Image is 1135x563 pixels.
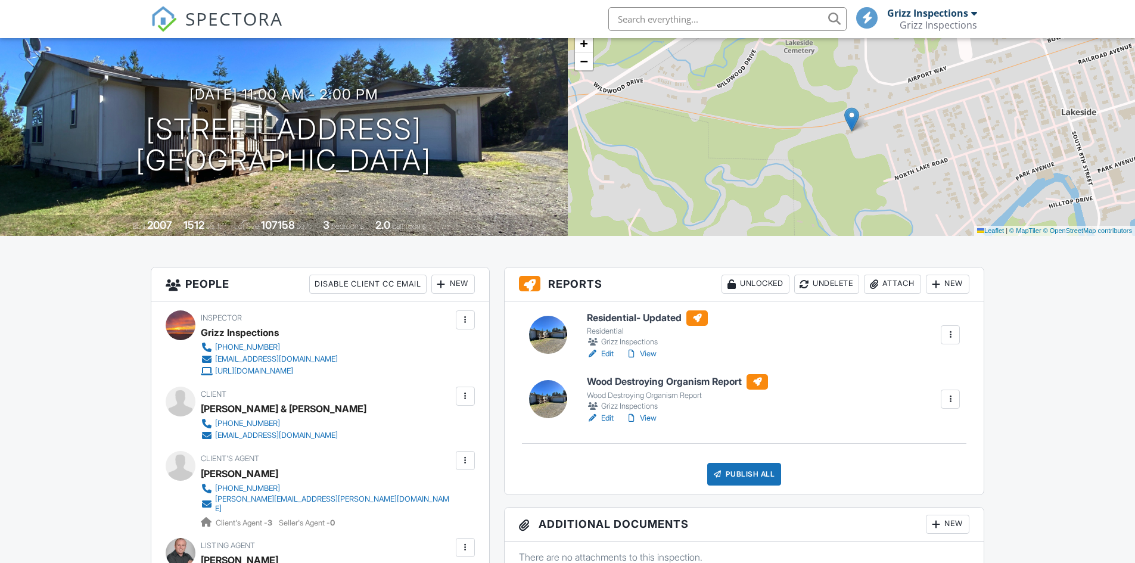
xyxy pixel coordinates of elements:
[184,219,204,231] div: 1512
[864,275,921,294] div: Attach
[215,354,338,364] div: [EMAIL_ADDRESS][DOMAIN_NAME]
[392,222,426,231] span: bathrooms
[575,52,593,70] a: Zoom out
[794,275,859,294] div: Undelete
[151,267,489,301] h3: People
[215,366,293,376] div: [URL][DOMAIN_NAME]
[431,275,475,294] div: New
[587,400,768,412] div: Grizz Inspections
[309,275,427,294] div: Disable Client CC Email
[977,227,1004,234] a: Leaflet
[1006,227,1007,234] span: |
[189,86,378,102] h3: [DATE] 11:00 am - 2:00 pm
[587,374,768,390] h6: Wood Destroying Organism Report
[201,418,357,430] a: [PHONE_NUMBER]
[201,494,453,514] a: [PERSON_NAME][EMAIL_ADDRESS][PERSON_NAME][DOMAIN_NAME]
[330,518,335,527] strong: 0
[268,518,272,527] strong: 3
[844,107,859,132] img: Marker
[626,412,657,424] a: View
[147,219,172,231] div: 2007
[587,326,708,336] div: Residential
[587,374,768,412] a: Wood Destroying Organism Report Wood Destroying Organism Report Grizz Inspections
[900,19,977,31] div: Grizz Inspections
[136,114,431,177] h1: [STREET_ADDRESS] [GEOGRAPHIC_DATA]
[297,222,312,231] span: sq.ft.
[1009,227,1041,234] a: © MapTiler
[587,348,614,360] a: Edit
[132,222,145,231] span: Built
[926,275,969,294] div: New
[323,219,329,231] div: 3
[580,54,587,69] span: −
[201,400,366,418] div: [PERSON_NAME] & [PERSON_NAME]
[201,313,242,322] span: Inspector
[151,6,177,32] img: The Best Home Inspection Software - Spectora
[587,310,708,349] a: Residential- Updated Residential Grizz Inspections
[201,365,338,377] a: [URL][DOMAIN_NAME]
[587,310,708,326] h6: Residential- Updated
[201,324,279,341] div: Grizz Inspections
[375,219,390,231] div: 2.0
[261,219,295,231] div: 107158
[215,419,280,428] div: [PHONE_NUMBER]
[1043,227,1132,234] a: © OpenStreetMap contributors
[185,6,283,31] span: SPECTORA
[234,222,259,231] span: Lot Size
[215,431,338,440] div: [EMAIL_ADDRESS][DOMAIN_NAME]
[201,454,259,463] span: Client's Agent
[201,483,453,494] a: [PHONE_NUMBER]
[587,412,614,424] a: Edit
[201,430,357,441] a: [EMAIL_ADDRESS][DOMAIN_NAME]
[215,494,453,514] div: [PERSON_NAME][EMAIL_ADDRESS][PERSON_NAME][DOMAIN_NAME]
[887,7,968,19] div: Grizz Inspections
[201,341,338,353] a: [PHONE_NUMBER]
[201,390,226,399] span: Client
[331,222,364,231] span: bedrooms
[201,353,338,365] a: [EMAIL_ADDRESS][DOMAIN_NAME]
[505,267,984,301] h3: Reports
[215,343,280,352] div: [PHONE_NUMBER]
[201,465,278,483] a: [PERSON_NAME]
[201,541,255,550] span: Listing Agent
[626,348,657,360] a: View
[151,16,283,41] a: SPECTORA
[926,515,969,534] div: New
[216,518,274,527] span: Client's Agent -
[575,35,593,52] a: Zoom in
[587,391,768,400] div: Wood Destroying Organism Report
[722,275,789,294] div: Unlocked
[215,484,280,493] div: [PHONE_NUMBER]
[206,222,223,231] span: sq. ft.
[580,36,587,51] span: +
[608,7,847,31] input: Search everything...
[707,463,782,486] div: Publish All
[587,336,708,348] div: Grizz Inspections
[505,508,984,542] h3: Additional Documents
[279,518,335,527] span: Seller's Agent -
